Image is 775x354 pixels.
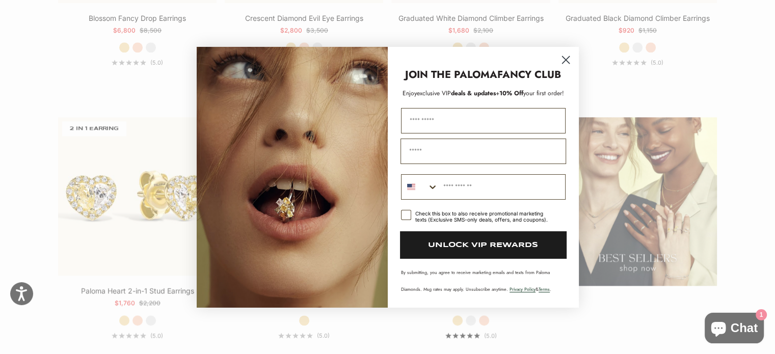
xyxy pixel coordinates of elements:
[417,89,451,98] span: exclusive VIP
[401,269,566,292] p: By submitting, you agree to receive marketing emails and texts from Paloma Diamonds. Msg rates ma...
[539,286,550,292] a: Terms
[417,89,496,98] span: deals & updates
[401,108,566,133] input: First Name
[400,231,567,259] button: UNLOCK VIP REWARDS
[402,175,438,199] button: Search Countries
[497,67,561,82] strong: FANCY CLUB
[403,89,417,98] span: Enjoy
[496,89,564,98] span: + your first order!
[415,210,553,223] div: Check this box to also receive promotional marketing texts (Exclusive SMS-only deals, offers, and...
[438,175,565,199] input: Phone Number
[510,286,536,292] a: Privacy Policy
[510,286,551,292] span: & .
[407,183,415,191] img: United States
[400,139,566,164] input: Email
[197,47,388,308] img: Loading...
[557,51,575,69] button: Close dialog
[405,67,497,82] strong: JOIN THE PALOMA
[499,89,523,98] span: 10% Off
